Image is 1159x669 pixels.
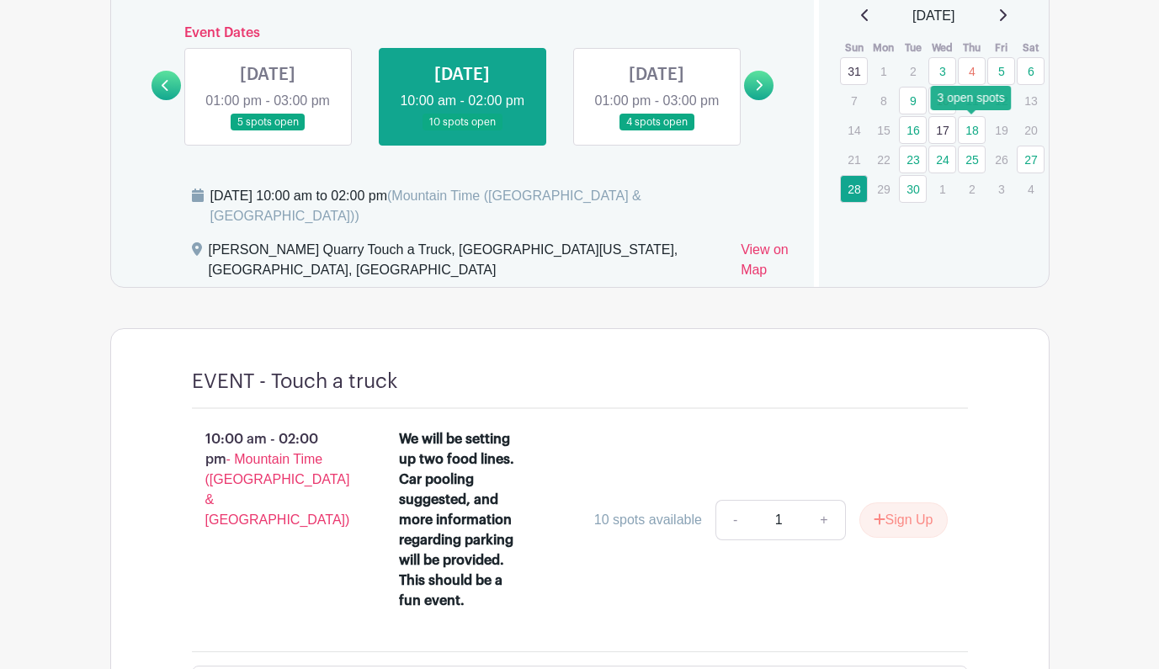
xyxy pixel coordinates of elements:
a: 24 [928,146,956,173]
a: 31 [840,57,868,85]
a: 30 [899,175,927,203]
a: + [803,500,845,540]
div: [PERSON_NAME] Quarry Touch a Truck, [GEOGRAPHIC_DATA][US_STATE], [GEOGRAPHIC_DATA], [GEOGRAPHIC_D... [209,240,728,287]
a: 23 [899,146,927,173]
div: 3 open spots [931,86,1012,110]
a: 16 [899,116,927,144]
th: Thu [957,40,986,56]
p: 8 [869,88,897,114]
p: 29 [869,176,897,202]
a: View on Map [741,240,794,287]
button: Sign Up [859,502,948,538]
a: 4 [958,57,986,85]
p: 22 [869,146,897,173]
p: 10:00 am - 02:00 pm [165,422,373,537]
a: 5 [987,57,1015,85]
a: 18 [958,116,986,144]
p: 1 [869,58,897,84]
p: 20 [1017,117,1045,143]
p: 14 [840,117,868,143]
h6: Event Dates [181,25,745,41]
th: Sun [839,40,869,56]
p: 3 [987,176,1015,202]
p: 13 [1017,88,1045,114]
p: 15 [869,117,897,143]
div: 10 spots available [594,510,702,530]
p: 2 [899,58,927,84]
p: 7 [840,88,868,114]
a: 25 [958,146,986,173]
div: We will be setting up two food lines. Car pooling suggested, and more information regarding parki... [399,429,516,611]
a: 3 [928,57,956,85]
th: Mon [869,40,898,56]
a: 28 [840,175,868,203]
th: Wed [928,40,957,56]
p: 26 [987,146,1015,173]
p: 1 [928,176,956,202]
p: 19 [987,117,1015,143]
span: [DATE] [912,6,954,26]
span: (Mountain Time ([GEOGRAPHIC_DATA] & [GEOGRAPHIC_DATA])) [210,188,641,223]
a: - [715,500,754,540]
a: 9 [899,87,927,114]
th: Fri [986,40,1016,56]
div: [DATE] 10:00 am to 02:00 pm [210,186,795,226]
a: 6 [1017,57,1045,85]
th: Sat [1016,40,1045,56]
p: 2 [958,176,986,202]
a: 17 [928,116,956,144]
h4: EVENT - Touch a truck [192,369,397,394]
span: - Mountain Time ([GEOGRAPHIC_DATA] & [GEOGRAPHIC_DATA]) [205,452,350,527]
th: Tue [898,40,928,56]
a: 10 [928,87,956,114]
p: 21 [840,146,868,173]
p: 4 [1017,176,1045,202]
a: 27 [1017,146,1045,173]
